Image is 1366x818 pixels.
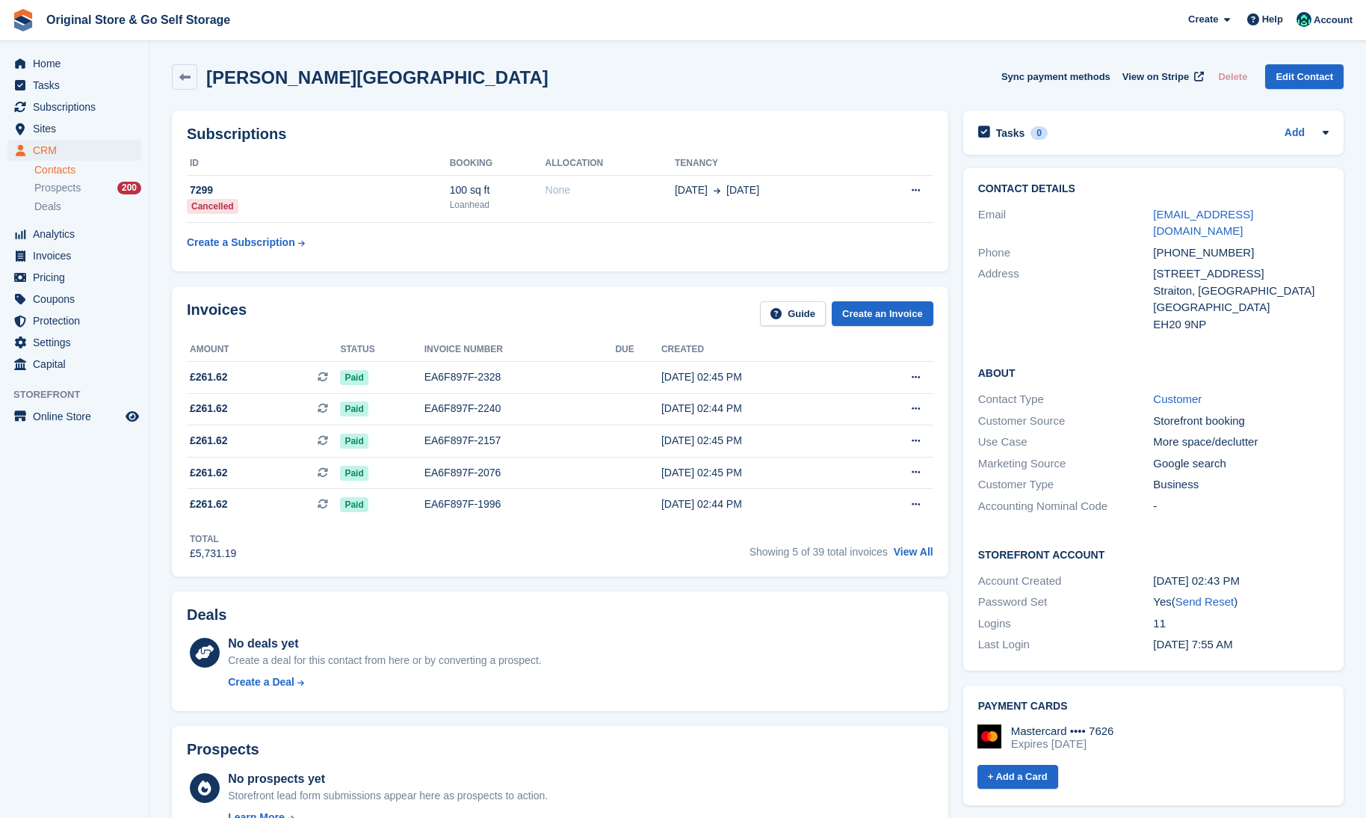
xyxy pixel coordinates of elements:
[33,354,123,375] span: Capital
[228,635,541,653] div: No deals yet
[1153,413,1329,430] div: Storefront booking
[7,53,141,74] a: menu
[33,96,123,117] span: Subscriptions
[1188,12,1218,27] span: Create
[340,338,424,362] th: Status
[978,245,1154,262] div: Phone
[33,332,123,353] span: Settings
[40,7,236,32] a: Original Store & Go Self Storage
[1001,64,1110,89] button: Sync payment methods
[675,182,708,198] span: [DATE]
[340,497,368,512] span: Paid
[750,546,888,558] span: Showing 5 of 39 total invoices
[661,369,857,385] div: [DATE] 02:45 PM
[1153,245,1329,262] div: [PHONE_NUMBER]
[978,391,1154,408] div: Contact Type
[1153,498,1329,515] div: -
[1153,393,1202,405] a: Customer
[424,433,616,449] div: EA6F897F-2157
[1285,125,1305,142] a: Add
[1212,64,1253,89] button: Delete
[228,788,548,804] div: Storefront lead form submissions appear here as prospects to action.
[661,496,857,512] div: [DATE] 02:44 PM
[977,765,1058,790] a: + Add a Card
[661,433,857,449] div: [DATE] 02:45 PM
[1153,208,1253,238] a: [EMAIL_ADDRESS][DOMAIN_NAME]
[7,96,141,117] a: menu
[978,265,1154,333] div: Address
[424,338,616,362] th: Invoice number
[7,332,141,353] a: menu
[661,401,857,416] div: [DATE] 02:44 PM
[187,126,933,143] h2: Subscriptions
[187,199,238,214] div: Cancelled
[7,267,141,288] a: menu
[978,615,1154,633] div: Logins
[978,476,1154,493] div: Customer Type
[1116,64,1207,89] a: View on Stripe
[7,354,141,375] a: menu
[1265,64,1344,89] a: Edit Contact
[34,181,81,195] span: Prospects
[424,401,616,416] div: EA6F897F-2240
[615,338,661,362] th: Due
[978,365,1329,380] h2: About
[13,387,149,402] span: Storefront
[340,402,368,416] span: Paid
[187,301,247,326] h2: Invoices
[978,636,1154,654] div: Last Login
[1314,13,1353,28] span: Account
[33,267,123,288] span: Pricing
[117,182,141,194] div: 200
[190,401,228,416] span: £261.62
[894,546,933,558] a: View All
[228,770,548,788] div: No prospects yet
[187,606,226,624] h2: Deals
[7,310,141,331] a: menu
[978,183,1329,195] h2: Contact Details
[33,75,123,96] span: Tasks
[7,289,141,310] a: menu
[450,152,546,176] th: Booking
[978,434,1154,451] div: Use Case
[190,369,228,385] span: £261.62
[33,224,123,245] span: Analytics
[187,229,305,256] a: Create a Subscription
[187,152,450,176] th: ID
[1153,316,1329,333] div: EH20 9NP
[12,9,34,31] img: stora-icon-8386f47178a22dfd0bd8f6a31ec36ba5ce8667c1dd55bd0f319d3a0aa187defe.svg
[123,408,141,425] a: Preview store
[978,413,1154,430] div: Customer Source
[33,118,123,139] span: Sites
[187,235,295,250] div: Create a Subscription
[1172,595,1237,608] span: ( )
[978,573,1154,590] div: Account Created
[34,200,61,214] span: Deals
[206,67,548,87] h2: [PERSON_NAME][GEOGRAPHIC_DATA]
[675,152,863,176] th: Tenancy
[1153,455,1329,473] div: Google search
[661,338,857,362] th: Created
[7,75,141,96] a: menu
[978,206,1154,240] div: Email
[228,653,541,668] div: Create a deal for this contact from here or by converting a prospect.
[7,224,141,245] a: menu
[546,152,675,176] th: Allocation
[978,498,1154,515] div: Accounting Nominal Code
[1153,265,1329,283] div: [STREET_ADDRESS]
[978,701,1329,713] h2: Payment cards
[190,532,236,546] div: Total
[33,53,123,74] span: Home
[7,140,141,161] a: menu
[1153,434,1329,451] div: More space/declutter
[33,140,123,161] span: CRM
[7,118,141,139] a: menu
[450,182,546,198] div: 100 sq ft
[1262,12,1283,27] span: Help
[187,182,450,198] div: 7299
[996,126,1025,140] h2: Tasks
[33,406,123,427] span: Online Store
[1153,299,1329,316] div: [GEOGRAPHIC_DATA]
[190,433,228,449] span: £261.62
[661,465,857,481] div: [DATE] 02:45 PM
